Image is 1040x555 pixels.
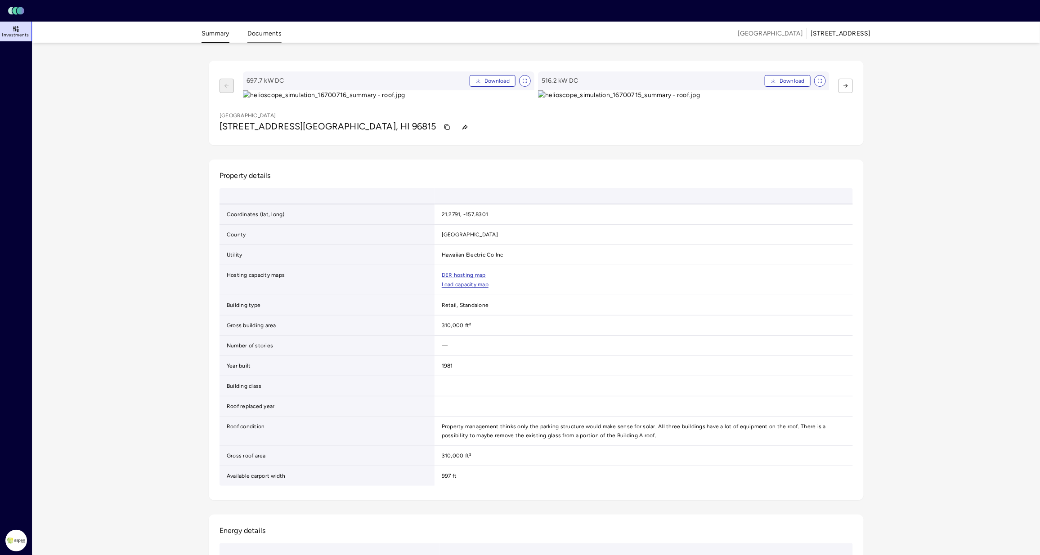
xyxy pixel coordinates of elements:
[5,530,27,551] img: Aspen Power
[811,29,871,39] div: [STREET_ADDRESS]
[435,315,853,336] td: 310,000 ft²
[220,225,435,245] td: County
[470,75,516,87] button: Download PDF
[519,75,531,87] button: View full size image
[247,29,282,43] button: Documents
[220,204,435,225] td: Coordinates (lat, long)
[220,245,435,265] td: Utility
[220,356,435,376] td: Year built
[435,417,853,446] td: Property management thinks only the parking structure would make sense for solar. All three build...
[435,466,853,486] td: 997 ft
[442,282,489,288] a: Load capacity map
[220,265,435,295] td: Hosting capacity maps
[435,245,853,265] td: Hawaiian Electric Co Inc
[202,29,229,43] button: Summary
[220,446,435,466] td: Gross roof area
[220,111,276,120] p: [GEOGRAPHIC_DATA]
[247,76,466,86] span: 697.7 kW DC
[220,466,435,486] td: Available carport width
[220,376,435,396] td: Building class
[435,356,853,376] td: 1981
[435,446,853,466] td: 310,000 ft²
[220,121,303,132] span: [STREET_ADDRESS]
[220,170,853,181] h2: Property details
[765,75,811,87] button: Download PDF
[435,204,853,225] td: 21.2791, -157.8301
[303,121,436,132] span: [GEOGRAPHIC_DATA], HI 96815
[538,90,829,100] img: helioscope_simulation_16700715_summary - roof.jpg
[442,272,486,278] a: DER hosting map
[220,295,435,315] td: Building type
[220,417,435,446] td: Roof condition
[780,76,805,85] span: Download
[484,76,510,85] span: Download
[435,225,853,245] td: [GEOGRAPHIC_DATA]
[220,336,435,356] td: Number of stories
[814,75,826,87] button: View full size image
[542,76,761,86] span: 516.2 kW DC
[2,32,29,38] span: Investments
[220,396,435,417] td: Roof replaced year
[220,315,435,336] td: Gross building area
[738,29,803,39] span: [GEOGRAPHIC_DATA]
[435,295,853,315] td: Retail, Standalone
[220,525,265,536] h2: Energy details
[435,336,853,356] td: —
[243,90,534,100] img: helioscope_simulation_16700716_summary - roof.jpg
[202,23,282,43] div: tabs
